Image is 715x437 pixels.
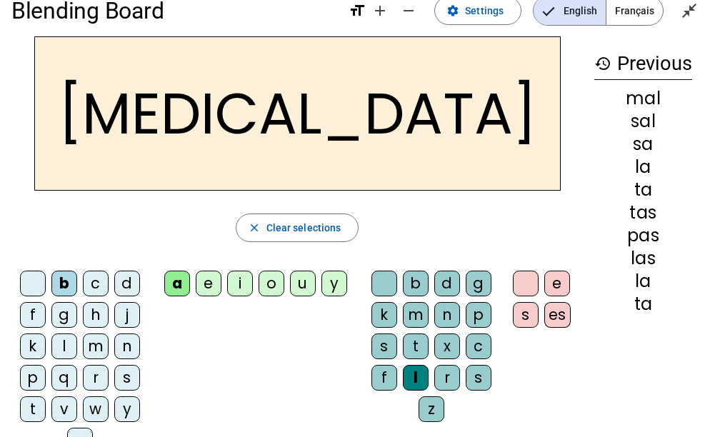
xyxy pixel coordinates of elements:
div: r [434,365,460,391]
div: mal [594,90,692,107]
div: ta [594,181,692,199]
span: Clear selections [266,219,341,236]
div: p [20,365,46,391]
div: m [83,333,109,359]
mat-icon: add [371,2,389,19]
div: l [403,365,429,391]
div: h [83,302,109,328]
div: w [83,396,109,422]
div: s [466,365,491,391]
div: o [259,271,284,296]
div: i [227,271,253,296]
span: Settings [465,2,504,19]
div: tas [594,204,692,221]
div: n [114,333,140,359]
div: sa [594,136,692,153]
div: sal [594,113,692,130]
div: las [594,250,692,267]
div: es [544,302,571,328]
div: v [51,396,77,422]
div: z [419,396,444,422]
div: t [403,333,429,359]
div: s [513,302,539,328]
div: f [371,365,397,391]
div: b [403,271,429,296]
div: k [371,302,397,328]
div: c [83,271,109,296]
div: y [321,271,347,296]
div: a [164,271,190,296]
div: m [403,302,429,328]
div: la [594,159,692,176]
div: r [83,365,109,391]
div: e [196,271,221,296]
div: s [114,365,140,391]
mat-icon: settings [446,4,459,17]
div: g [51,302,77,328]
div: y [114,396,140,422]
div: d [114,271,140,296]
div: p [466,302,491,328]
div: e [544,271,570,296]
div: u [290,271,316,296]
mat-icon: remove [400,2,417,19]
div: k [20,333,46,359]
h3: Previous [594,48,692,80]
h2: [MEDICAL_DATA] [34,36,561,191]
mat-icon: format_size [349,2,366,19]
button: Clear selections [236,214,359,242]
div: x [434,333,460,359]
div: l [51,333,77,359]
div: n [434,302,460,328]
div: f [20,302,46,328]
mat-icon: history [594,55,611,72]
div: la [594,273,692,290]
mat-icon: close [248,221,261,234]
div: c [466,333,491,359]
div: pas [594,227,692,244]
div: t [20,396,46,422]
div: q [51,365,77,391]
div: s [371,333,397,359]
div: g [466,271,491,296]
div: d [434,271,460,296]
mat-icon: close_fullscreen [681,2,698,19]
div: ta [594,296,692,313]
div: j [114,302,140,328]
div: b [51,271,77,296]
